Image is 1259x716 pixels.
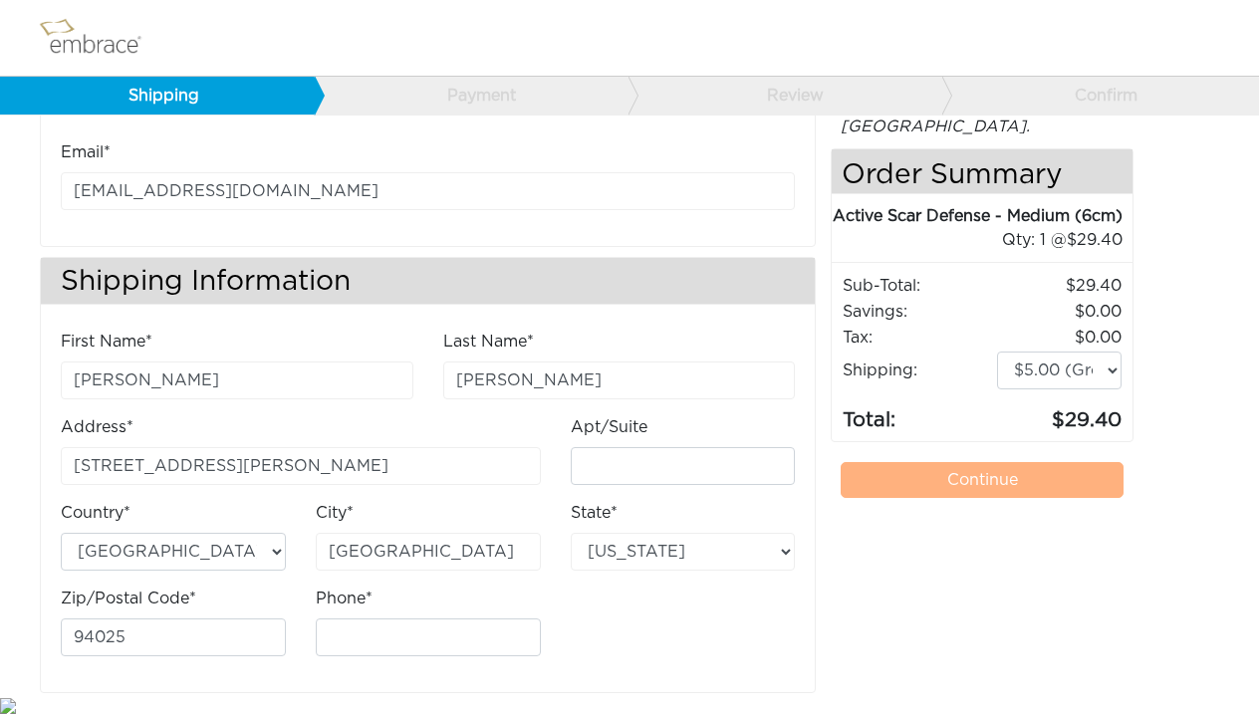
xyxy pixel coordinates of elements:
label: Zip/Postal Code* [61,587,196,610]
td: 0.00 [996,299,1123,325]
td: Sub-Total: [842,273,996,299]
div: 1 @ [857,228,1123,252]
label: Country* [61,501,130,525]
h3: Shipping Information [41,258,815,305]
label: First Name* [61,330,152,354]
td: Shipping: [842,351,996,390]
a: Payment [314,77,629,115]
a: Review [628,77,942,115]
td: Total: [842,390,996,436]
label: City* [316,501,354,525]
div: Active Scar Defense - Medium (6cm) [832,204,1123,228]
img: logo.png [35,13,164,63]
a: Continue [841,462,1124,498]
td: Tax: [842,325,996,351]
a: Confirm [941,77,1256,115]
td: 29.40 [996,273,1123,299]
label: Apt/Suite [571,415,647,439]
label: Address* [61,415,133,439]
label: Email* [61,140,111,164]
td: Savings : [842,299,996,325]
td: 29.40 [996,390,1123,436]
label: Phone* [316,587,373,610]
label: State* [571,501,618,525]
span: 29.40 [1067,232,1123,248]
h4: Order Summary [832,149,1133,194]
td: 0.00 [996,325,1123,351]
label: Last Name* [443,330,534,354]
